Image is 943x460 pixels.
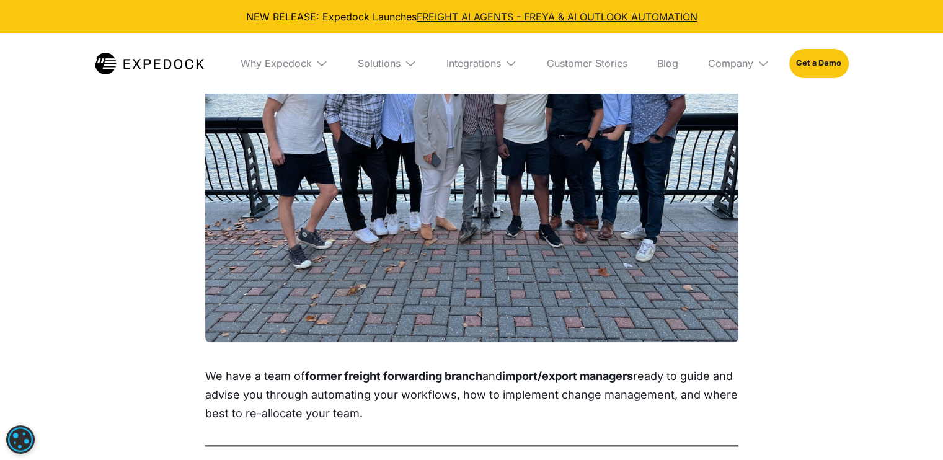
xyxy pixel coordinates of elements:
[446,57,501,69] div: Integrations
[647,33,688,93] a: Blog
[436,33,527,93] div: Integrations
[537,33,637,93] a: Customer Stories
[348,33,427,93] div: Solutions
[698,33,779,93] div: Company
[358,57,401,69] div: Solutions
[305,369,482,383] strong: former freight forwarding branch
[881,400,943,460] iframe: Chat Widget
[10,10,933,24] div: NEW RELEASE: Expedock Launches
[241,57,312,69] div: Why Expedock
[708,57,753,69] div: Company
[205,367,738,423] p: We have a team of and ready to guide and advise you through automating your workflows, how to imp...
[231,33,338,93] div: Why Expedock
[502,369,633,383] strong: import/export managers
[417,11,697,23] a: FREIGHT AI AGENTS - FREYA & AI OUTLOOK AUTOMATION
[789,49,848,77] a: Get a Demo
